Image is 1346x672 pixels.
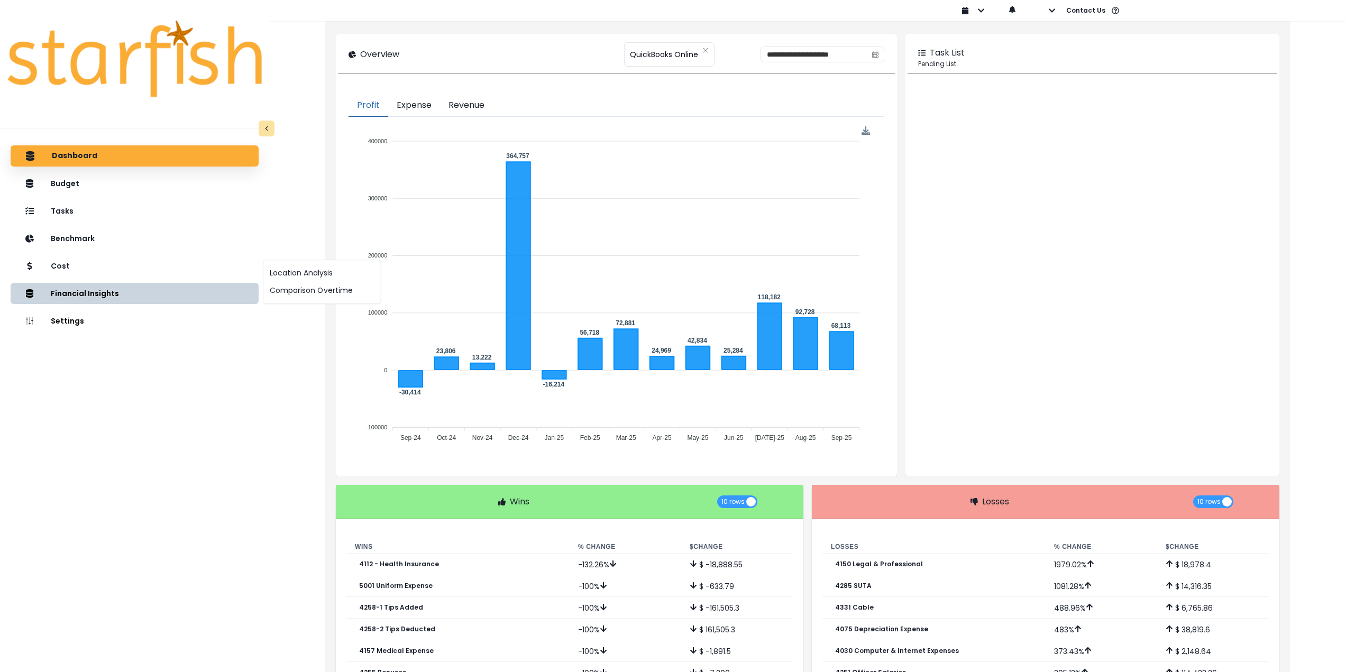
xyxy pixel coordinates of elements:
p: Tasks [51,207,74,216]
button: Profit [349,95,388,117]
tspan: Nov-24 [472,435,493,442]
button: Location Analysis [263,264,381,282]
tspan: 0 [384,367,387,373]
button: Comparison Overtime [263,282,381,299]
p: Budget [51,179,79,188]
p: Dashboard [52,151,97,161]
tspan: Aug-25 [795,435,816,442]
button: Benchmark [11,228,259,249]
p: Cost [51,262,70,271]
th: Wins [346,540,570,554]
p: 4258-2 Tips Deducted [359,625,435,633]
p: Overview [360,48,399,61]
tspan: Apr-25 [653,435,672,442]
p: Wins [510,495,529,508]
p: 4331 Cable [835,604,874,611]
p: 5001 Uniform Expense [359,582,433,590]
tspan: Feb-25 [580,435,600,442]
th: $ Change [1157,540,1269,554]
button: Settings [11,310,259,332]
tspan: 400000 [368,138,388,144]
p: 4258-1 Tips Added [359,604,423,611]
th: $ Change [681,540,793,554]
tspan: Jun-25 [724,435,744,442]
td: -100 % [570,619,681,640]
td: 1081.28 % [1046,575,1157,597]
tspan: 300000 [368,195,388,201]
td: 483 % [1046,619,1157,640]
button: Cost [11,255,259,277]
td: $ -18,888.55 [681,554,793,575]
p: Benchmark [51,234,95,243]
span: QuickBooks Online [630,43,698,66]
svg: calendar [872,51,879,58]
td: 488.96 % [1046,597,1157,619]
td: -100 % [570,575,681,597]
td: $ 38,819.6 [1157,619,1269,640]
tspan: Mar-25 [616,435,636,442]
tspan: [DATE]-25 [755,435,784,442]
button: Budget [11,173,259,194]
p: 4112 - Health Insurance [359,560,439,568]
tspan: Sep-24 [400,435,421,442]
button: Dashboard [11,145,259,167]
tspan: Sep-25 [831,435,852,442]
p: 4030 Computer & Internet Expenses [835,647,959,655]
td: $ 6,765.86 [1157,597,1269,619]
p: Losses [982,495,1009,508]
button: Revenue [440,95,493,117]
td: 373.43 % [1046,640,1157,662]
th: % Change [1046,540,1157,554]
td: $ 18,978.4 [1157,554,1269,575]
tspan: -100000 [366,424,387,430]
button: Expense [388,95,440,117]
button: Tasks [11,200,259,222]
td: -132.26 % [570,554,681,575]
tspan: Jan-25 [545,435,564,442]
tspan: 100000 [368,310,388,316]
td: $ -633.79 [681,575,793,597]
tspan: 200000 [368,252,388,259]
tspan: Oct-24 [437,435,456,442]
p: Task List [930,47,965,59]
td: $ 161,505.3 [681,619,793,640]
p: 4157 Medical Expense [359,647,434,655]
td: 1979.02 % [1046,554,1157,575]
svg: close [702,47,709,53]
td: $ 14,316.35 [1157,575,1269,597]
p: 4075 Depreciation Expense [835,625,928,633]
td: -100 % [570,640,681,662]
span: 10 rows [1197,495,1221,508]
td: $ -161,505.3 [681,597,793,619]
span: 10 rows [721,495,745,508]
button: Financial Insights [11,283,259,304]
div: Menu [862,126,871,135]
td: $ -1,891.5 [681,640,793,662]
img: Download Profit [862,126,871,135]
th: % Change [570,540,681,554]
tspan: May-25 [688,435,709,442]
td: $ 2,148.64 [1157,640,1269,662]
td: -100 % [570,597,681,619]
p: 4150 Legal & Professional [835,560,923,568]
p: 4285 SUTA [835,582,872,590]
p: Pending List [918,59,1267,69]
tspan: Dec-24 [508,435,529,442]
th: Losses [822,540,1046,554]
button: Clear [702,45,709,56]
